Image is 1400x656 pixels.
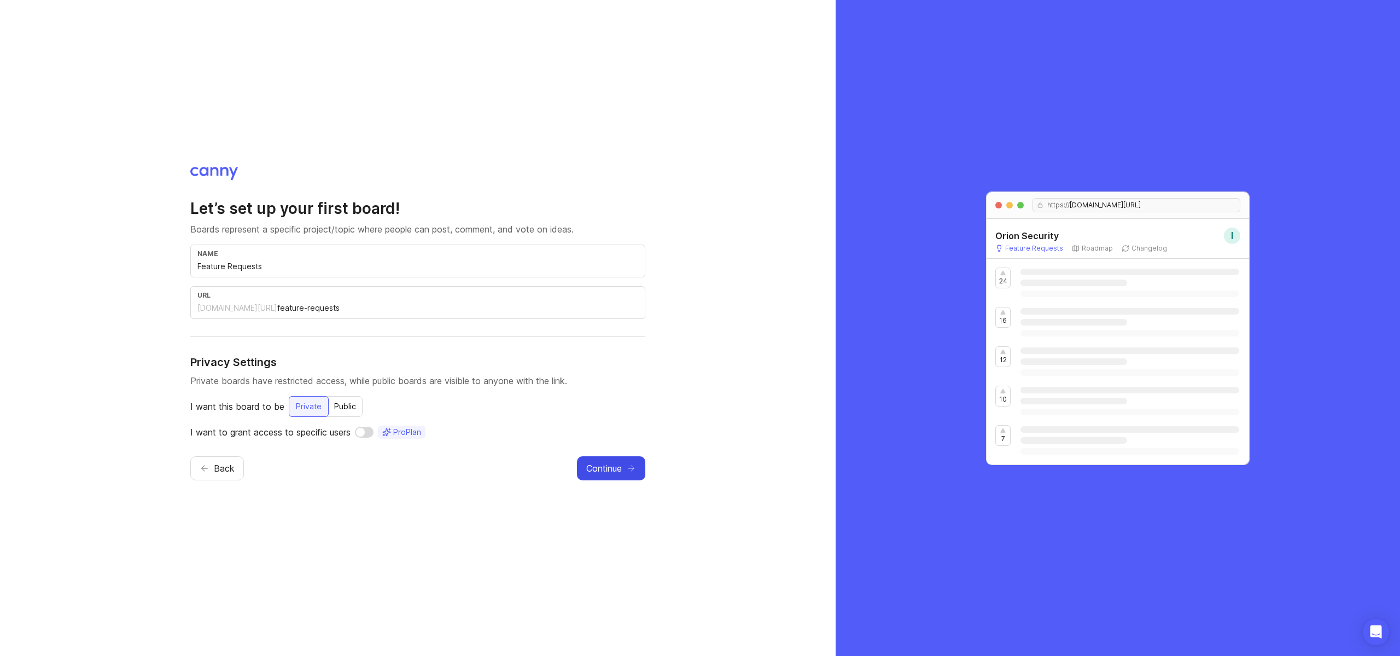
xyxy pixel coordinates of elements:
span: Back [214,462,235,475]
p: Boards represent a specific project/topic where people can post, comment, and vote on ideas. [190,223,645,236]
img: Canny logo [190,167,238,180]
h4: Privacy Settings [190,355,645,370]
span: https:// [1043,201,1070,210]
p: Changelog [1131,244,1167,253]
p: 16 [999,316,1007,325]
span: Pro Plan [393,427,421,438]
div: [DOMAIN_NAME][URL] [197,303,277,314]
p: Private boards have restricted access, while public boards are visible to anyone with the link. [190,374,645,387]
div: Open Intercom Messenger [1363,619,1389,645]
button: Back [190,456,244,480]
div: url [197,291,638,299]
div: I [1224,228,1240,244]
p: 7 [1001,434,1005,443]
button: Continue [577,456,645,480]
p: 24 [999,277,1007,286]
span: Continue [586,462,622,475]
h5: Orion Security [995,229,1059,242]
div: name [197,249,638,258]
p: Feature Requests [1005,244,1063,253]
p: Roadmap [1082,244,1113,253]
p: 10 [999,395,1007,404]
p: 12 [1000,356,1007,364]
p: I want this board to be [190,400,284,413]
button: Private [289,396,329,417]
div: Public [328,397,363,416]
h2: Let’s set up your first board! [190,199,645,218]
button: Public [328,396,363,417]
span: [DOMAIN_NAME][URL] [1070,201,1141,210]
input: e.g. Feature Requests [197,260,638,272]
p: I want to grant access to specific users [190,426,351,439]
